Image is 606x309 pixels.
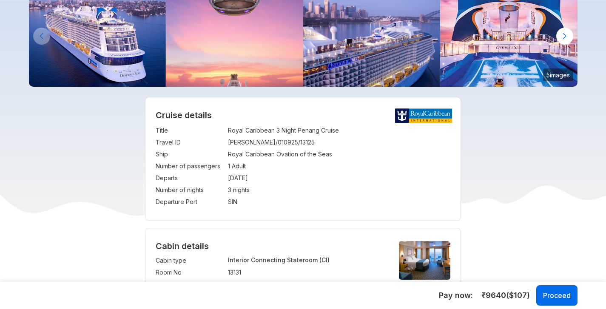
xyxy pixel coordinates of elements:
td: 13131 [228,266,384,278]
td: Deck 13 [228,278,384,290]
small: 5 images [543,68,573,81]
td: : [224,125,228,136]
td: [PERSON_NAME]/010925/13125 [228,136,450,148]
td: Departure Port [156,196,224,208]
h4: Cabin details [156,241,450,251]
td: : [224,148,228,160]
td: Number of nights [156,184,224,196]
td: 1 Adult [228,160,450,172]
td: Room No [156,266,224,278]
td: [DATE] [228,172,450,184]
td: Royal Caribbean Ovation of the Seas [228,148,450,160]
td: Ship [156,148,224,160]
td: Number of passengers [156,160,224,172]
button: Proceed [536,285,578,306]
td: Departs [156,172,224,184]
h2: Cruise details [156,110,450,120]
td: : [224,196,228,208]
span: ₹ 9640 ($ 107 ) [481,290,530,301]
td: Cabin type [156,255,224,266]
span: (CI) [319,256,330,264]
td: Travel ID [156,136,224,148]
td: : [224,255,228,266]
td: : [224,184,228,196]
td: Deck No [156,278,224,290]
td: : [224,172,228,184]
td: : [224,160,228,172]
p: Interior Connecting Stateroom [228,256,384,264]
td: Title [156,125,224,136]
td: : [224,266,228,278]
td: SIN [228,196,450,208]
td: : [224,278,228,290]
td: 3 nights [228,184,450,196]
td: Royal Caribbean 3 Night Penang Cruise [228,125,450,136]
td: : [224,136,228,148]
h5: Pay now : [439,290,473,300]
